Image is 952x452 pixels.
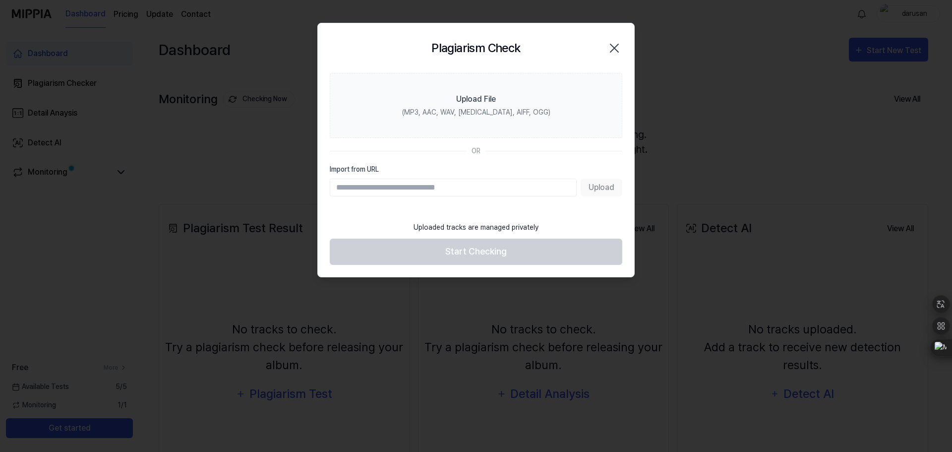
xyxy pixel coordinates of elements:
label: Import from URL [330,164,622,175]
div: OR [472,146,480,156]
div: (MP3, AAC, WAV, [MEDICAL_DATA], AIFF, OGG) [402,107,550,118]
h2: Plagiarism Check [431,39,520,57]
div: Upload File [456,93,496,105]
div: Uploaded tracks are managed privately [408,216,544,239]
